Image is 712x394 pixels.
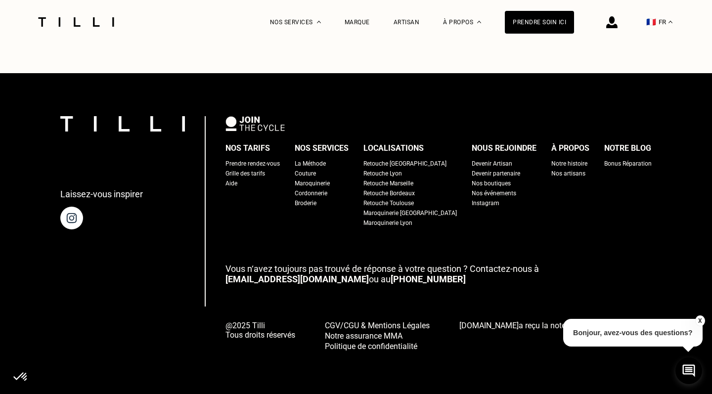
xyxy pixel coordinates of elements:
[604,159,652,169] a: Bonus Réparation
[472,188,516,198] a: Nos événements
[295,198,316,208] a: Broderie
[363,208,457,218] a: Maroquinerie [GEOGRAPHIC_DATA]
[363,169,402,178] a: Retouche Lyon
[225,159,280,169] a: Prendre rendez-vous
[606,16,618,28] img: icône connexion
[472,141,536,156] div: Nous rejoindre
[505,11,574,34] a: Prendre soin ici
[225,141,270,156] div: Nos tarifs
[363,178,413,188] a: Retouche Marseille
[472,178,511,188] a: Nos boutiques
[225,330,295,340] span: Tous droits réservés
[668,21,672,23] img: menu déroulant
[60,116,185,131] img: logo Tilli
[295,159,326,169] a: La Méthode
[295,169,316,178] a: Couture
[345,19,370,26] a: Marque
[295,188,327,198] a: Cordonnerie
[459,321,649,330] span: a reçu la note de sur avis.
[60,189,143,199] p: Laissez-vous inspirer
[325,321,430,330] span: CGV/CGU & Mentions Légales
[477,21,481,23] img: Menu déroulant à propos
[472,198,499,208] a: Instagram
[325,331,402,341] span: Notre assurance MMA
[363,188,415,198] a: Retouche Bordeaux
[325,341,430,351] a: Politique de confidentialité
[394,19,420,26] a: Artisan
[225,178,237,188] a: Aide
[459,321,519,330] span: [DOMAIN_NAME]
[604,141,651,156] div: Notre blog
[225,263,539,274] span: Vous n‘avez toujours pas trouvé de réponse à votre question ? Contactez-nous à
[317,21,321,23] img: Menu déroulant
[225,274,369,284] a: [EMAIL_ADDRESS][DOMAIN_NAME]
[225,263,652,284] p: ou au
[472,169,520,178] a: Devenir partenaire
[391,274,466,284] a: [PHONE_NUMBER]
[363,141,424,156] div: Localisations
[295,178,330,188] a: Maroquinerie
[472,159,512,169] a: Devenir Artisan
[363,198,414,208] a: Retouche Toulouse
[295,141,349,156] div: Nos services
[551,169,585,178] a: Nos artisans
[60,207,83,229] img: page instagram de Tilli une retoucherie à domicile
[695,315,705,326] button: X
[325,342,417,351] span: Politique de confidentialité
[363,159,446,169] a: Retouche [GEOGRAPHIC_DATA]
[363,218,412,228] a: Maroquinerie Lyon
[551,141,589,156] div: À propos
[563,319,703,347] p: Bonjour, avez-vous des questions?
[646,17,656,27] span: 🇫🇷
[225,116,285,131] img: logo Join The Cycle
[225,321,295,330] span: @2025 Tilli
[551,159,587,169] a: Notre histoire
[325,320,430,330] a: CGV/CGU & Mentions Légales
[225,169,265,178] a: Grille des tarifs
[325,330,430,341] a: Notre assurance MMA
[35,17,118,27] img: Logo du service de couturière Tilli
